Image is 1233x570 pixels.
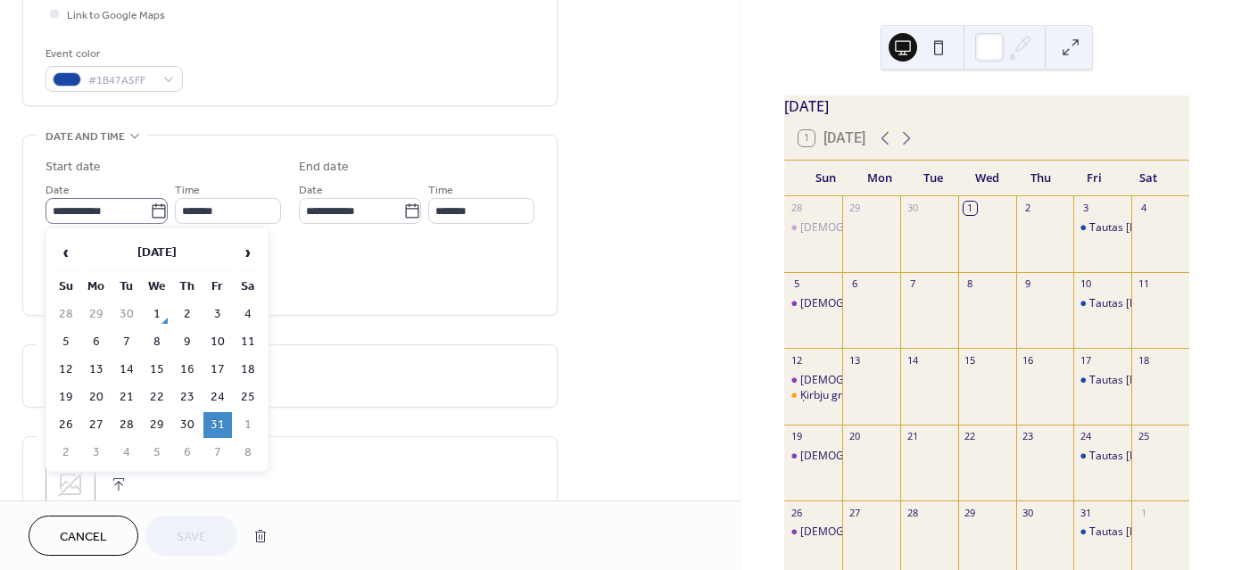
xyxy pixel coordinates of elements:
[1079,430,1092,443] div: 24
[143,329,171,355] td: 8
[1022,506,1035,519] div: 30
[790,353,803,367] div: 12
[173,274,202,300] th: Th
[203,302,232,327] td: 3
[1073,525,1131,540] div: Tautas Deju Mēģinājums - Denveras TDK Virpulītis
[800,373,1084,388] div: [DEMOGRAPHIC_DATA] / [DEMOGRAPHIC_DATA] Service
[52,274,80,300] th: Su
[234,412,262,438] td: 1
[784,525,842,540] div: Dievkalpojums / Church Service
[1121,161,1175,196] div: Sat
[173,302,202,327] td: 2
[428,181,453,200] span: Time
[46,459,95,509] div: ;
[906,430,919,443] div: 21
[143,440,171,466] td: 5
[52,357,80,383] td: 12
[1014,161,1067,196] div: Thu
[299,158,349,177] div: End date
[784,220,842,235] div: Dievkalpojums / Church Service
[52,384,80,410] td: 19
[143,384,171,410] td: 22
[112,329,141,355] td: 7
[848,277,861,291] div: 6
[1137,353,1150,367] div: 18
[173,357,202,383] td: 16
[203,274,232,300] th: Fr
[52,440,80,466] td: 2
[60,528,107,547] span: Cancel
[1022,353,1035,367] div: 16
[1137,430,1150,443] div: 25
[906,277,919,291] div: 7
[784,388,842,403] div: Ķirbju grebšana/ Pumpkin Carving
[784,296,842,311] div: Dievkalpojums / Church Service
[299,181,323,200] span: Date
[29,516,138,556] button: Cancel
[82,274,111,300] th: Mo
[800,296,1084,311] div: [DEMOGRAPHIC_DATA] / [DEMOGRAPHIC_DATA] Service
[964,202,977,215] div: 1
[203,440,232,466] td: 7
[112,302,141,327] td: 30
[82,440,111,466] td: 3
[1079,202,1092,215] div: 3
[906,161,960,196] div: Tue
[906,506,919,519] div: 28
[112,357,141,383] td: 14
[790,202,803,215] div: 28
[784,449,842,464] div: Dievkalpojums / Church Service
[234,384,262,410] td: 25
[46,181,70,200] span: Date
[1073,449,1131,464] div: Tautas Deju Mēģinājums - Denveras TDK Virpulītis
[234,357,262,383] td: 18
[1067,161,1121,196] div: Fri
[1073,296,1131,311] div: Tautas Deju Mēģinājums - Denveras TDK Virpulītis
[1022,430,1035,443] div: 23
[235,235,261,270] span: ›
[848,506,861,519] div: 27
[1079,353,1092,367] div: 17
[112,274,141,300] th: Tu
[112,412,141,438] td: 28
[784,373,842,388] div: Dievkalpojums / Church Service
[800,220,1084,235] div: [DEMOGRAPHIC_DATA] / [DEMOGRAPHIC_DATA] Service
[143,357,171,383] td: 15
[203,384,232,410] td: 24
[964,430,977,443] div: 22
[46,158,101,177] div: Start date
[790,277,803,291] div: 5
[234,302,262,327] td: 4
[67,6,165,25] span: Link to Google Maps
[112,440,141,466] td: 4
[46,128,125,146] span: Date and time
[852,161,906,196] div: Mon
[1022,277,1035,291] div: 9
[52,302,80,327] td: 28
[848,430,861,443] div: 20
[790,430,803,443] div: 19
[234,440,262,466] td: 8
[800,449,1084,464] div: [DEMOGRAPHIC_DATA] / [DEMOGRAPHIC_DATA] Service
[1137,506,1150,519] div: 1
[906,202,919,215] div: 30
[173,384,202,410] td: 23
[848,202,861,215] div: 29
[175,181,200,200] span: Time
[1073,373,1131,388] div: Tautas Deju Mēģinājums - Denveras TDK Virpulītis
[143,274,171,300] th: We
[790,506,803,519] div: 26
[173,412,202,438] td: 30
[52,412,80,438] td: 26
[173,440,202,466] td: 6
[1079,277,1092,291] div: 10
[848,353,861,367] div: 13
[112,384,141,410] td: 21
[82,412,111,438] td: 27
[1137,277,1150,291] div: 11
[88,71,154,90] span: #1B47A5FF
[203,329,232,355] td: 10
[1137,202,1150,215] div: 4
[234,274,262,300] th: Sa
